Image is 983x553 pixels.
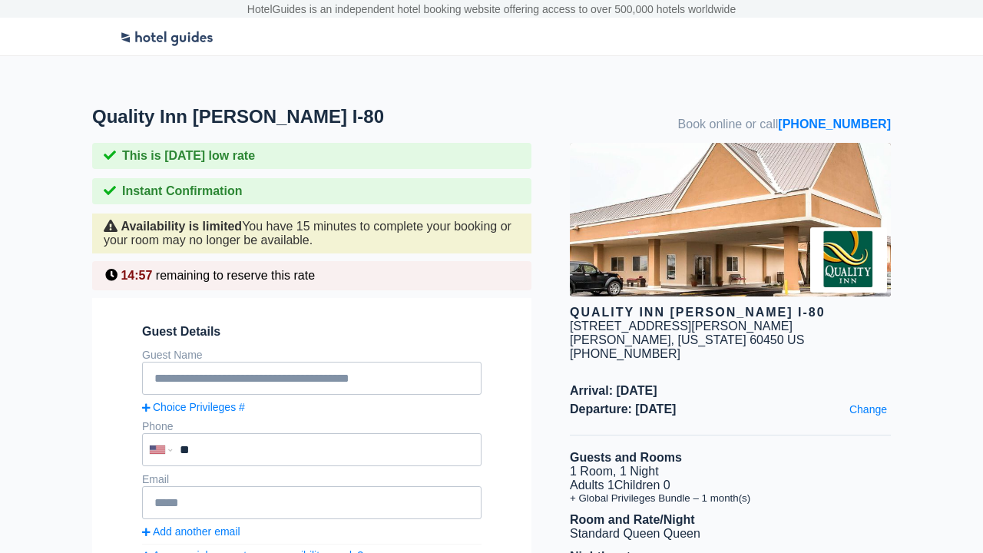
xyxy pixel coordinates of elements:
[614,478,670,492] span: Children 0
[570,492,891,504] li: + Global Privileges Bundle – 1 month(s)
[570,143,891,296] img: hotel image
[787,333,804,346] span: US
[570,451,682,464] b: Guests and Rooms
[570,306,891,320] div: Quality Inn [PERSON_NAME] I-80
[570,384,891,398] span: Arrival: [DATE]
[142,473,169,485] label: Email
[570,402,891,416] span: Departure: [DATE]
[570,527,891,541] li: Standard Queen Queen
[810,227,887,293] img: Brand logo for Quality Inn Morris I-80
[142,525,482,538] a: Add another email
[570,320,793,333] div: [STREET_ADDRESS][PERSON_NAME]
[121,269,152,282] span: 14:57
[677,333,746,346] span: [US_STATE]
[570,465,891,478] li: 1 Room, 1 Night
[142,401,482,413] a: Choice Privileges #
[570,333,674,346] span: [PERSON_NAME],
[121,220,242,233] strong: Availability is limited
[570,478,891,492] li: Adults 1
[778,118,891,131] a: [PHONE_NUMBER]
[144,435,176,465] div: United States: +1
[119,22,215,48] img: Logo-Transparent.png
[750,333,784,346] span: 60450
[142,325,482,339] span: Guest Details
[92,178,531,204] div: Instant Confirmation
[92,143,531,169] div: This is [DATE] low rate
[570,347,891,361] div: [PHONE_NUMBER]
[104,220,511,247] span: You have 15 minutes to complete your booking or your room may no longer be available.
[156,269,315,282] span: remaining to reserve this rate
[142,420,173,432] label: Phone
[92,106,570,127] h1: Quality Inn [PERSON_NAME] I-80
[678,118,891,131] span: Book online or call
[142,349,203,361] label: Guest Name
[846,399,891,419] a: Change
[570,513,695,526] b: Room and Rate/Night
